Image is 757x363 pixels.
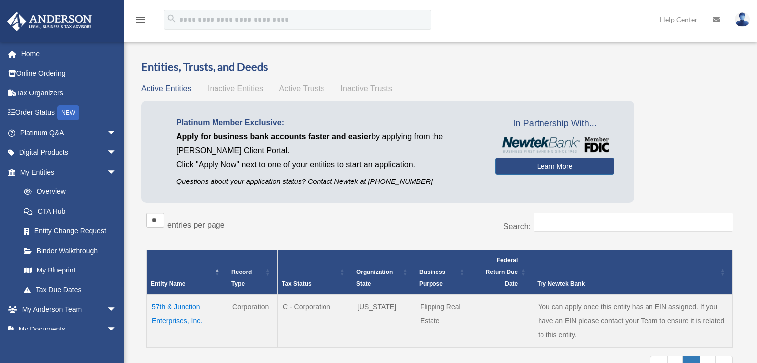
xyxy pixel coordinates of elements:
a: Tax Organizers [7,83,132,103]
i: menu [134,14,146,26]
th: Try Newtek Bank : Activate to sort [533,250,733,294]
div: Try Newtek Bank [537,278,717,290]
span: arrow_drop_down [107,319,127,340]
h3: Entities, Trusts, and Deeds [141,59,738,75]
th: Record Type: Activate to sort [227,250,278,294]
a: Learn More [495,158,614,175]
td: 57th & Junction Enterprises, Inc. [147,294,227,347]
span: Business Purpose [419,269,445,287]
a: Home [7,44,132,64]
a: Entity Change Request [14,221,127,241]
span: Apply for business bank accounts faster and easier [176,132,371,141]
span: arrow_drop_down [107,123,127,143]
span: Record Type [231,269,252,287]
p: Questions about your application status? Contact Newtek at [PHONE_NUMBER] [176,176,480,188]
td: [US_STATE] [352,294,415,347]
a: Online Ordering [7,64,132,84]
span: Entity Name [151,280,185,287]
a: Order StatusNEW [7,103,132,123]
th: Federal Return Due Date: Activate to sort [472,250,533,294]
a: Binder Walkthrough [14,241,127,261]
th: Business Purpose: Activate to sort [415,250,472,294]
img: User Pic [735,12,750,27]
span: Federal Return Due Date [486,257,518,287]
a: My Blueprint [14,261,127,280]
span: Organization State [356,269,393,287]
label: entries per page [167,221,225,229]
td: Corporation [227,294,278,347]
td: You can apply once this entity has an EIN assigned. If you have an EIN please contact your Team t... [533,294,733,347]
a: My Anderson Teamarrow_drop_down [7,300,132,320]
span: Tax Status [282,280,312,287]
img: NewtekBankLogoSM.png [500,137,609,153]
a: Tax Due Dates [14,280,127,300]
span: Active Entities [141,84,191,92]
th: Entity Name: Activate to invert sorting [147,250,227,294]
a: Overview [14,182,122,202]
th: Organization State: Activate to sort [352,250,415,294]
span: In Partnership With... [495,116,614,132]
p: by applying from the [PERSON_NAME] Client Portal. [176,130,480,158]
span: arrow_drop_down [107,143,127,163]
span: Inactive Trusts [341,84,392,92]
div: NEW [57,105,79,120]
a: CTA Hub [14,201,127,221]
p: Click "Apply Now" next to one of your entities to start an application. [176,158,480,172]
td: C - Corporation [278,294,352,347]
td: Flipping Real Estate [415,294,472,347]
a: My Entitiesarrow_drop_down [7,162,127,182]
a: Platinum Q&Aarrow_drop_down [7,123,132,143]
span: arrow_drop_down [107,300,127,320]
span: Active Trusts [279,84,325,92]
i: search [166,13,177,24]
a: Digital Productsarrow_drop_down [7,143,132,163]
label: Search: [503,222,531,231]
a: My Documentsarrow_drop_down [7,319,132,339]
p: Platinum Member Exclusive: [176,116,480,130]
img: Anderson Advisors Platinum Portal [4,12,95,31]
th: Tax Status: Activate to sort [278,250,352,294]
span: Inactive Entities [208,84,263,92]
span: arrow_drop_down [107,162,127,182]
a: menu [134,17,146,26]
